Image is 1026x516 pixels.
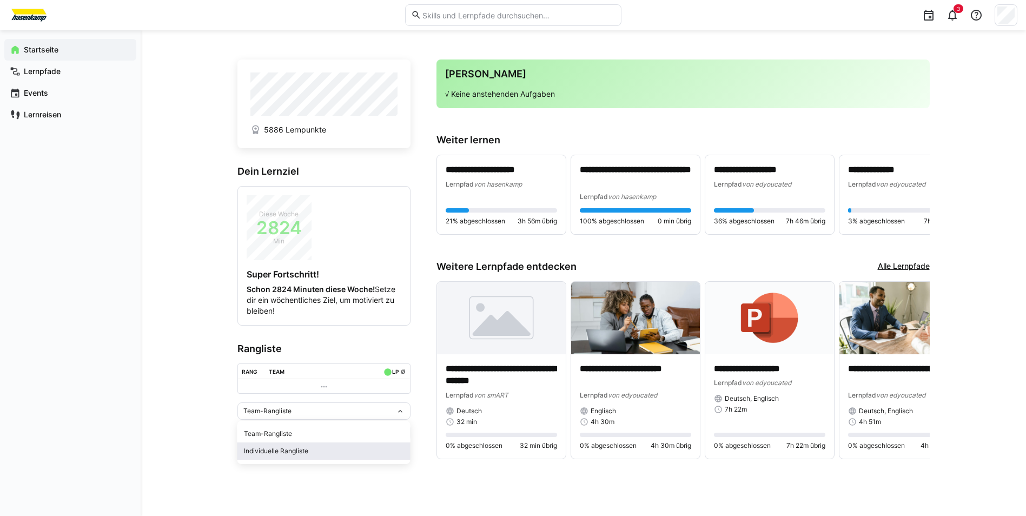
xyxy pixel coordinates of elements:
[786,441,825,450] span: 7h 22m übrig
[591,407,616,415] span: Englisch
[456,407,482,415] span: Deutsch
[859,418,881,426] span: 4h 51m
[437,282,566,354] img: image
[714,180,742,188] span: Lernpfad
[786,217,825,226] span: 7h 46m übrig
[446,180,474,188] span: Lernpfad
[608,391,657,399] span: von edyoucated
[658,217,691,226] span: 0 min übrig
[859,407,913,415] span: Deutsch, Englisch
[436,134,930,146] h3: Weiter lernen
[876,391,925,399] span: von edyoucated
[392,368,399,375] div: LP
[436,261,577,273] h3: Weitere Lernpfade entdecken
[725,405,747,414] span: 7h 22m
[247,285,375,294] strong: Schon 2824 Minuten diese Woche!
[957,5,960,12] span: 3
[580,441,637,450] span: 0% abgeschlossen
[848,180,876,188] span: Lernpfad
[714,379,742,387] span: Lernpfad
[401,366,406,375] a: ø
[725,394,779,403] span: Deutsch, Englisch
[244,429,404,438] div: Team-Rangliste
[848,391,876,399] span: Lernpfad
[714,217,775,226] span: 36% abgeschlossen
[446,391,474,399] span: Lernpfad
[445,89,921,100] p: √ Keine anstehenden Aufgaben
[474,391,508,399] span: von smART
[921,441,959,450] span: 4h 51m übrig
[580,391,608,399] span: Lernpfad
[924,217,959,226] span: 7h 3m übrig
[247,269,401,280] h4: Super Fortschritt!
[446,441,502,450] span: 0% abgeschlossen
[591,418,614,426] span: 4h 30m
[269,368,284,375] div: Team
[237,343,411,355] h3: Rangliste
[742,379,791,387] span: von edyoucated
[714,441,771,450] span: 0% abgeschlossen
[446,217,505,226] span: 21% abgeschlossen
[518,217,557,226] span: 3h 56m übrig
[445,68,921,80] h3: [PERSON_NAME]
[244,447,404,455] div: Individuelle Rangliste
[848,441,905,450] span: 0% abgeschlossen
[456,418,477,426] span: 32 min
[651,441,691,450] span: 4h 30m übrig
[580,217,644,226] span: 100% abgeschlossen
[421,10,615,20] input: Skills und Lernpfade durchsuchen…
[571,282,700,354] img: image
[848,217,905,226] span: 3% abgeschlossen
[742,180,791,188] span: von edyoucated
[242,368,257,375] div: Rang
[876,180,925,188] span: von edyoucated
[878,261,930,273] a: Alle Lernpfade
[705,282,834,354] img: image
[243,407,292,415] span: Team-Rangliste
[264,124,326,135] span: 5886 Lernpunkte
[474,180,522,188] span: von hasenkamp
[237,166,411,177] h3: Dein Lernziel
[839,282,968,354] img: image
[608,193,656,201] span: von hasenkamp
[520,441,557,450] span: 32 min übrig
[247,284,401,316] p: Setze dir ein wöchentliches Ziel, um motiviert zu bleiben!
[580,193,608,201] span: Lernpfad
